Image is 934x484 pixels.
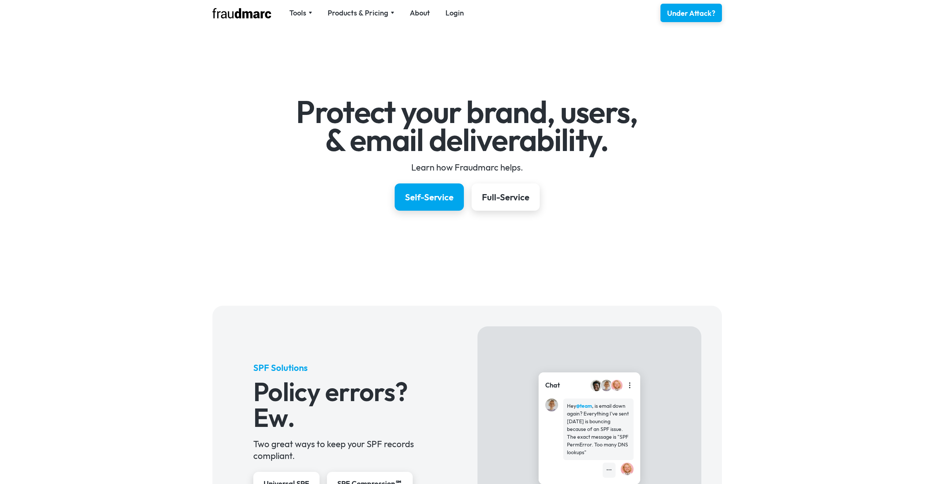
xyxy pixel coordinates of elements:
div: Hey , is email down again? Everything I've sent [DATE] is bouncing because of an SPF issue. The e... [567,402,630,456]
a: About [410,8,430,18]
div: Products & Pricing [328,8,394,18]
div: Products & Pricing [328,8,388,18]
h1: Protect your brand, users, & email deliverability. [253,98,681,154]
div: Learn how Fraudmarc helps. [253,161,681,173]
a: Login [445,8,464,18]
div: Self-Service [405,191,454,203]
div: Under Attack? [667,8,715,18]
div: Tools [289,8,306,18]
strong: @team [576,403,592,409]
a: Full-Service [472,183,540,211]
div: ••• [606,466,612,474]
h5: SPF Solutions [253,362,436,373]
a: Under Attack? [660,4,722,22]
h3: Policy errors? Ew. [253,379,436,430]
a: Self-Service [395,183,464,211]
div: Chat [545,380,560,390]
div: Full-Service [482,191,529,203]
div: Two great ways to keep your SPF records compliant. [253,438,436,462]
div: Tools [289,8,312,18]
